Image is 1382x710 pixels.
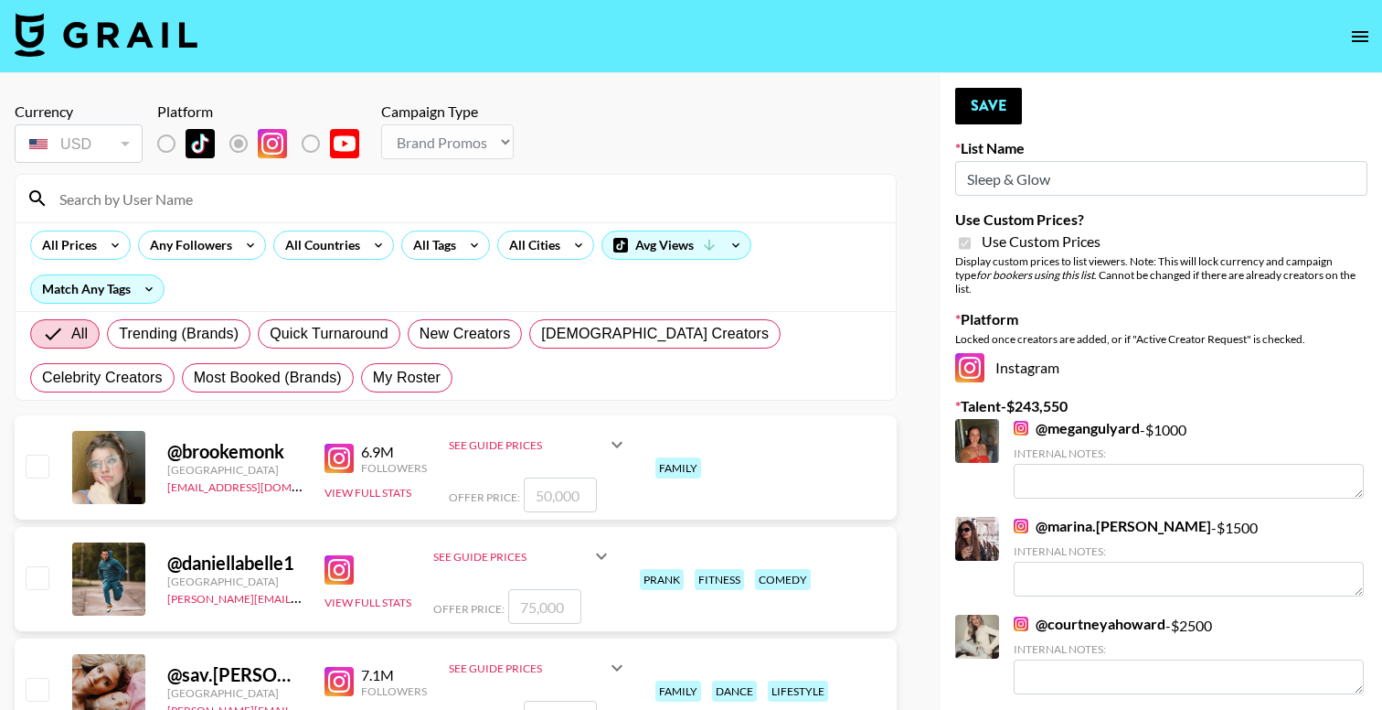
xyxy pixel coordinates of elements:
[695,569,744,590] div: fitness
[1014,544,1364,558] div: Internal Notes:
[955,353,984,382] img: Instagram
[157,124,374,163] div: List locked to Instagram.
[330,129,359,158] img: YouTube
[167,575,303,588] div: [GEOGRAPHIC_DATA]
[1014,615,1364,694] div: - $ 2500
[955,254,1367,296] div: Display custom prices to list viewers. Note: This will lock currency and campaign type . Cannot b...
[420,323,511,345] span: New Creators
[15,13,197,57] img: Grail Talent
[361,666,427,684] div: 7.1M
[1014,517,1211,535] a: @marina.[PERSON_NAME]
[1014,519,1028,533] img: Instagram
[982,232,1100,251] span: Use Custom Prices
[167,588,438,606] a: [PERSON_NAME][EMAIL_ADDRESS][DOMAIN_NAME]
[324,596,411,609] button: View Full Stats
[955,397,1367,415] label: Talent - $ 243,550
[1014,421,1028,436] img: Instagram
[381,102,514,121] div: Campaign Type
[15,102,143,121] div: Currency
[48,184,885,213] input: Search by User Name
[602,231,750,259] div: Avg Views
[955,139,1367,157] label: List Name
[361,443,427,461] div: 6.9M
[1014,617,1028,631] img: Instagram
[361,684,427,698] div: Followers
[361,461,427,475] div: Followers
[324,555,354,585] img: Instagram
[274,231,364,259] div: All Countries
[71,323,88,345] span: All
[167,463,303,477] div: [GEOGRAPHIC_DATA]
[119,323,239,345] span: Trending (Brands)
[1342,18,1378,55] button: open drawer
[167,477,351,494] a: [EMAIL_ADDRESS][DOMAIN_NAME]
[270,323,388,345] span: Quick Turnaround
[640,569,684,590] div: prank
[402,231,460,259] div: All Tags
[324,667,354,696] img: Instagram
[449,662,606,675] div: See Guide Prices
[324,444,354,473] img: Instagram
[955,88,1022,124] button: Save
[976,268,1094,282] em: for bookers using this list
[449,646,628,690] div: See Guide Prices
[167,440,303,463] div: @ brookemonk
[498,231,564,259] div: All Cities
[186,129,215,158] img: TikTok
[1014,419,1364,499] div: - $ 1000
[1014,446,1364,460] div: Internal Notes:
[31,231,101,259] div: All Prices
[258,129,287,158] img: Instagram
[1014,517,1364,597] div: - $ 1500
[655,681,701,702] div: family
[194,367,342,389] span: Most Booked (Brands)
[955,353,1367,382] div: Instagram
[955,310,1367,328] label: Platform
[449,438,606,452] div: See Guide Prices
[768,681,828,702] div: lifestyle
[1014,419,1140,437] a: @megangulyard
[157,102,374,121] div: Platform
[1014,642,1364,656] div: Internal Notes:
[955,332,1367,346] div: Locked once creators are added, or if "Active Creator Request" is checked.
[712,681,757,702] div: dance
[433,602,505,616] span: Offer Price:
[167,686,303,700] div: [GEOGRAPHIC_DATA]
[755,569,811,590] div: comedy
[324,486,411,500] button: View Full Stats
[955,210,1367,229] label: Use Custom Prices?
[167,663,303,686] div: @ sav.[PERSON_NAME]
[167,552,303,575] div: @ daniellabelle1
[433,534,612,578] div: See Guide Prices
[18,128,139,160] div: USD
[655,457,701,479] div: family
[524,478,597,512] input: 50,000
[373,367,441,389] span: My Roster
[449,490,520,504] span: Offer Price:
[508,589,581,624] input: 75,000
[139,231,236,259] div: Any Followers
[433,550,590,564] div: See Guide Prices
[31,275,164,303] div: Match Any Tags
[42,367,163,389] span: Celebrity Creators
[15,121,143,167] div: Currency is locked to USD
[1014,615,1165,633] a: @courtneyahoward
[449,423,628,467] div: See Guide Prices
[541,323,769,345] span: [DEMOGRAPHIC_DATA] Creators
